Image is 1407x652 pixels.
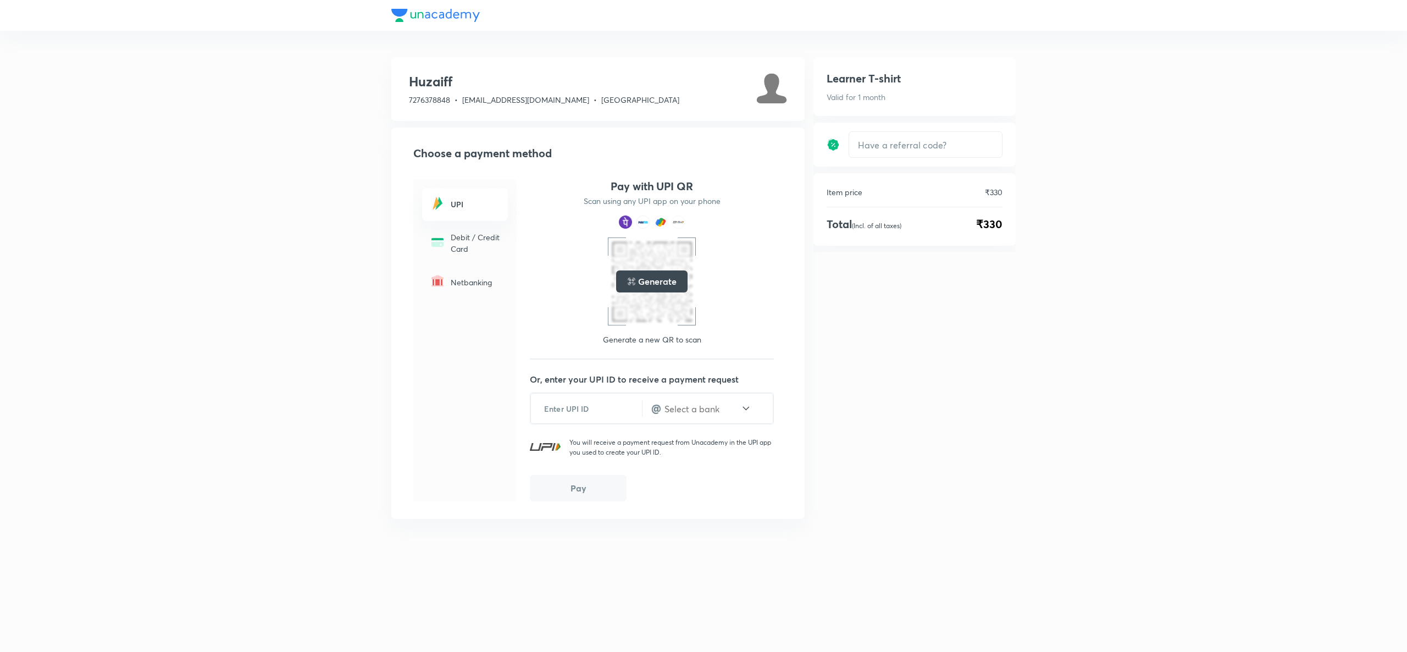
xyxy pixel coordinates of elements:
[627,277,636,286] img: loading..
[429,195,446,212] img: -
[409,73,679,90] h3: Huzaiff
[985,186,1002,198] p: ₹330
[603,334,701,345] p: Generate a new QR to scan
[409,95,450,105] span: 7276378848
[663,402,740,415] input: Select a bank
[429,272,446,290] img: -
[611,179,693,194] h4: Pay with UPI QR
[594,95,597,105] span: •
[455,95,458,105] span: •
[531,395,642,422] input: Enter UPI ID
[619,216,632,229] img: payment method
[827,70,901,87] h1: Learner T-shirt
[852,222,901,230] p: (Incl. of all taxes)
[451,277,501,288] p: Netbanking
[651,400,661,417] h4: @
[530,373,787,386] p: Or, enter your UPI ID to receive a payment request
[462,95,589,105] span: [EMAIL_ADDRESS][DOMAIN_NAME]
[672,216,685,229] img: payment method
[584,196,721,207] p: Scan using any UPI app on your phone
[451,198,501,210] h6: UPI
[413,145,787,162] h2: Choose a payment method
[638,275,676,288] h5: Generate
[451,231,501,255] p: Debit / Credit Card
[827,138,840,151] img: discount
[636,216,650,229] img: payment method
[756,73,787,103] img: Avatar
[827,216,901,233] h4: Total
[827,186,862,198] p: Item price
[429,234,446,251] img: -
[569,438,774,457] p: You will receive a payment request from Unacademy in the UPI app you used to create your UPI ID.
[654,216,667,229] img: payment method
[976,216,1002,233] span: ₹330
[601,95,679,105] span: [GEOGRAPHIC_DATA]
[827,91,885,103] p: Valid for 1 month
[530,443,561,451] img: UPI
[530,475,627,501] button: Pay
[849,132,1002,158] input: Have a referral code?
